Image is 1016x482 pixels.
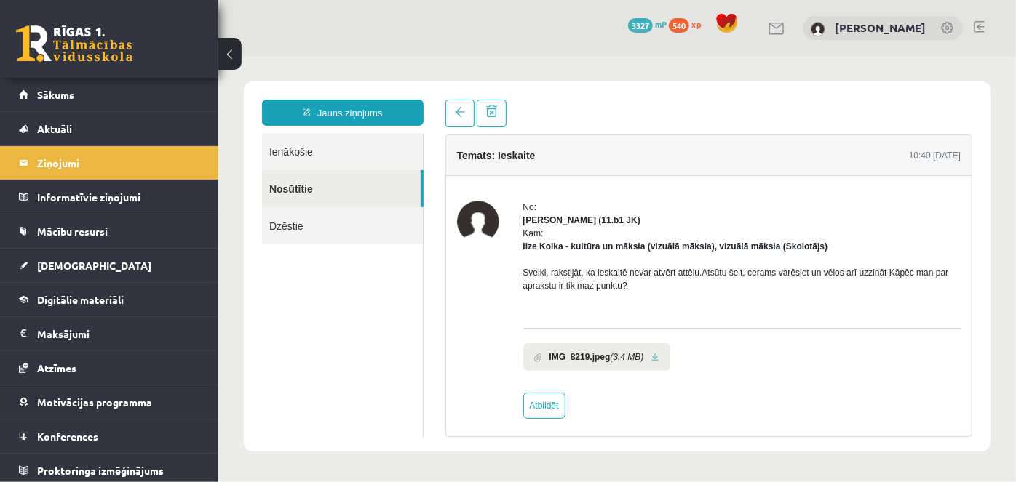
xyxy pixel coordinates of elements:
a: [PERSON_NAME] [835,20,926,35]
img: Elise Burdikova [811,22,825,36]
span: [DEMOGRAPHIC_DATA] [37,259,151,272]
b: IMG_8219.jpeg [331,294,392,308]
a: Jauns ziņojums [44,44,205,70]
span: 540 [669,18,689,33]
a: Atzīmes [19,351,200,385]
a: Aktuāli [19,112,200,145]
legend: Informatīvie ziņojumi [37,180,200,214]
a: Maksājumi [19,317,200,350]
span: Motivācijas programma [37,395,152,409]
span: 3327 [628,18,653,33]
span: Konferences [37,430,98,443]
a: Dzēstie [44,151,205,188]
legend: Ziņojumi [37,146,200,180]
a: [DEMOGRAPHIC_DATA] [19,249,200,282]
h4: Temats: Ieskaite [239,94,317,105]
span: Sākums [37,88,74,101]
i: (3,4 MB) [392,294,426,308]
a: Mācību resursi [19,214,200,248]
strong: Ilze Kolka - kultūra un māksla (vizuālā māksla), vizuālā māksla (Skolotājs) [305,185,610,196]
span: Atzīmes [37,361,76,374]
a: Sākums [19,78,200,111]
div: No: [305,145,743,158]
a: Informatīvie ziņojumi [19,180,200,214]
a: Ziņojumi [19,146,200,180]
span: mP [655,18,667,30]
a: 3327 mP [628,18,667,30]
legend: Maksājumi [37,317,200,350]
div: Kam: [305,171,743,197]
span: Digitālie materiāli [37,293,124,306]
a: 540 xp [669,18,708,30]
span: Aktuāli [37,122,72,135]
a: Motivācijas programma [19,385,200,419]
a: Digitālie materiāli [19,283,200,316]
a: Atbildēt [305,337,347,363]
a: Konferences [19,419,200,453]
div: 10:40 [DATE] [691,93,742,106]
strong: [PERSON_NAME] (11.b1 JK) [305,159,422,169]
a: Rīgas 1. Tālmācības vidusskola [16,25,132,62]
p: Sveiki, rakstijāt, ka ieskaitē nevar atvērt attēlu.Atsūtu šeit, cerams varēsiet un vēlos arī uzzi... [305,210,743,236]
a: Ienākošie [44,77,205,114]
a: Nosūtītie [44,114,202,151]
span: Proktoringa izmēģinājums [37,464,164,477]
span: xp [691,18,701,30]
img: Elise Burdikova [239,145,281,187]
span: Mācību resursi [37,225,108,238]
